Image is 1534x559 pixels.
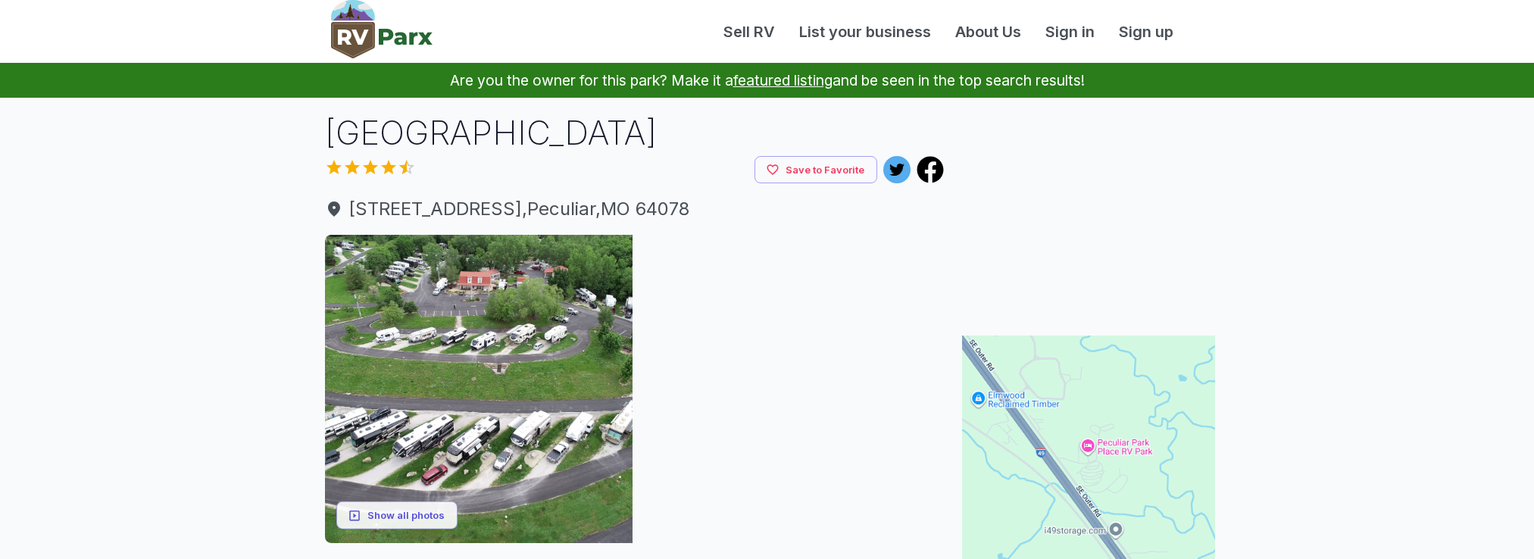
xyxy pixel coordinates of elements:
a: Sell RV [711,20,787,43]
img: AAcXr8pdg9u4c8wN3Wy7ri8LdiMJmgn2MPap93jnCCe9HadInX1N4DfdZMVUHTZlMsCTXFWhnPxpJkxDw5w3yNRtXFAfRK0qD... [636,391,789,543]
img: AAcXr8qidxkuM0KUWac5jlieaDp4k5TynfrymRg3pHs8ZeMcoKXVDUYO3MwXfzxPU8Dp5_Czy1joNjla7PRJpwNH2XVFygq_d... [792,391,945,543]
a: Sign up [1107,20,1186,43]
img: AAcXr8qjcT-t0aKMYhc3p4zFes-eaCBWv0NaSdQr6dqy0GhrBtJDuQhcQA3ZcVrI-N3HNdNgn6paqJuwW_y-32wBV5dED-8YF... [792,235,945,387]
h1: [GEOGRAPHIC_DATA] [325,110,945,156]
a: Sign in [1033,20,1107,43]
p: Are you the owner for this park? Make it a and be seen in the top search results! [18,63,1516,98]
a: About Us [943,20,1033,43]
iframe: Advertisement [962,110,1215,299]
img: AAcXr8oFb99tbOmdAK8d1e_QkAISJ3Rsz42arpOWYUp5TwS29UOfMzK5yciUcCrd1yGLGGmBz0MipVE0bmtOfQZikTBQxtkcf... [325,235,633,543]
span: [STREET_ADDRESS] , Peculiar , MO 64078 [325,195,945,223]
a: featured listing [733,71,833,89]
button: Show all photos [336,501,458,529]
a: List your business [787,20,943,43]
button: Save to Favorite [755,156,877,184]
a: [STREET_ADDRESS],Peculiar,MO 64078 [325,195,945,223]
img: AAcXr8ortBYIp4IQEBe-GVqBipS2NeMmlK_uYzCU4wkL-6dG10dntrUCOeyFWm26_EVjtTK75bThMu3PpTLhYFRspd3Tta7Nj... [636,235,789,387]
